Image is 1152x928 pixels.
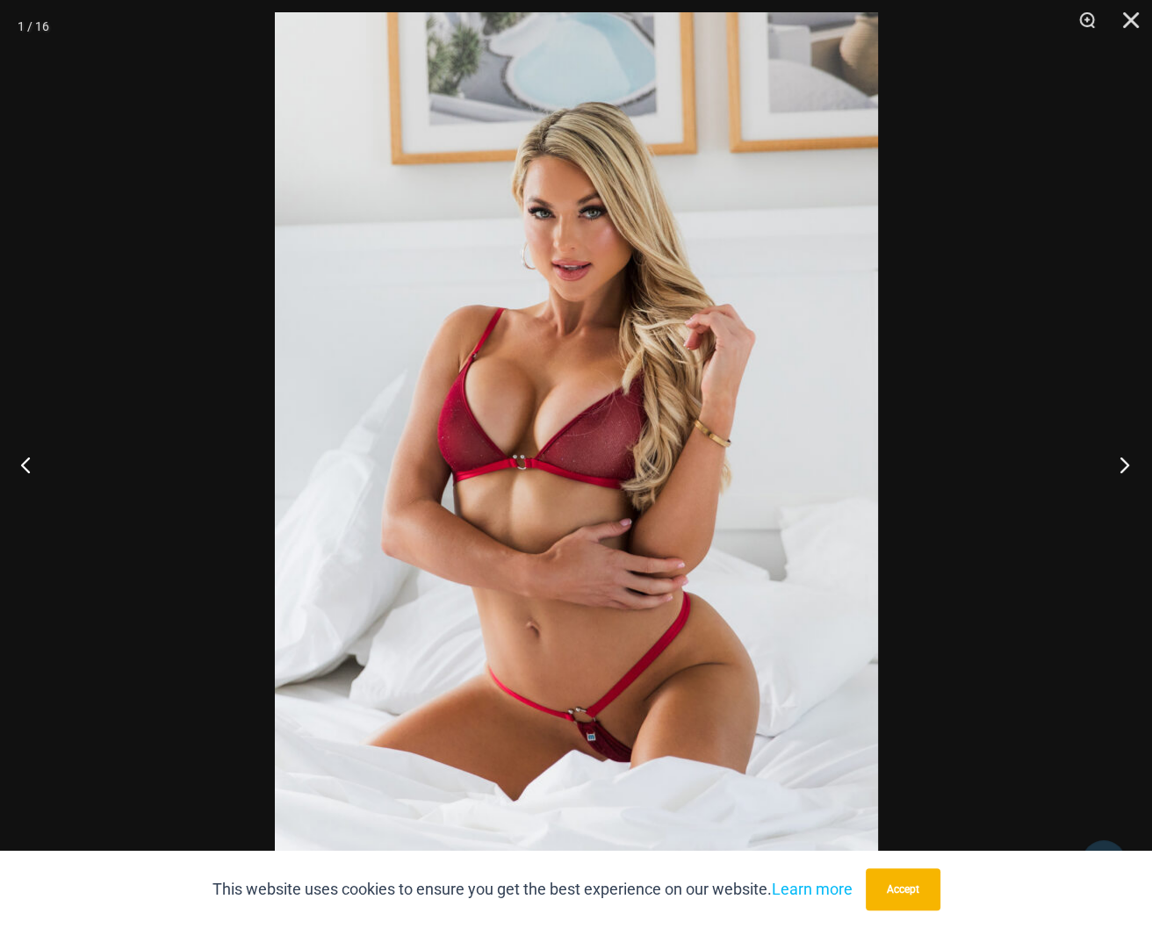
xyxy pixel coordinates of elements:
img: Guilty Pleasures Red 1045 Bra 689 Micro 05 [275,12,878,917]
a: Learn more [772,880,853,898]
p: This website uses cookies to ensure you get the best experience on our website. [212,876,853,903]
button: Accept [866,868,940,910]
div: 1 / 16 [18,13,49,40]
button: Next [1086,421,1152,508]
